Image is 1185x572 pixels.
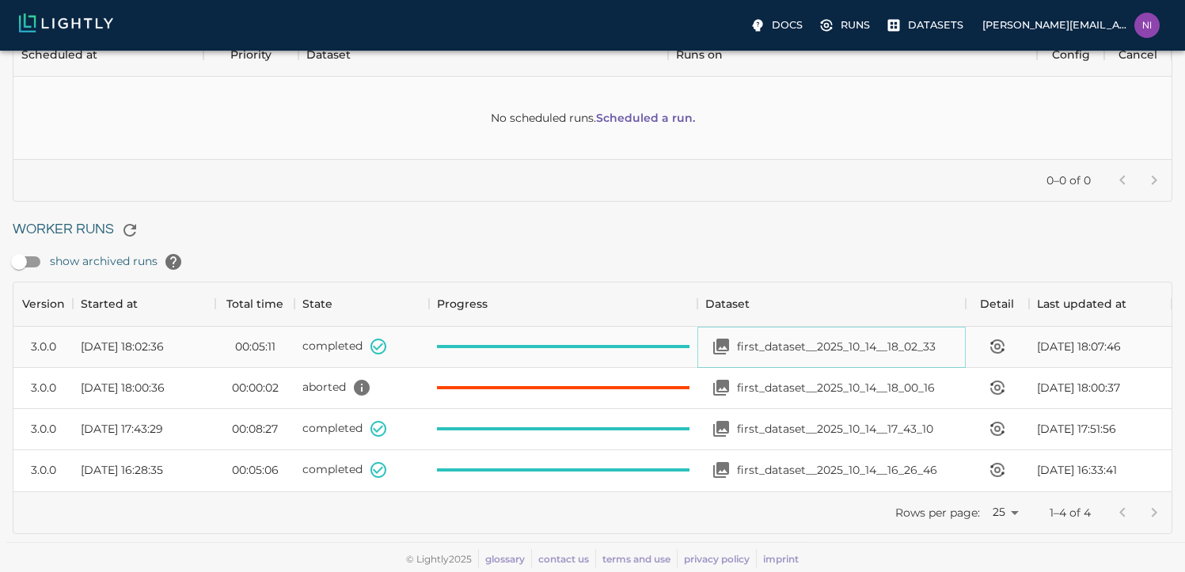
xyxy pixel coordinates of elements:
span: [DATE] 18:00:36 [81,380,165,396]
span: completed [302,462,363,476]
div: Started at [81,282,138,326]
div: Scheduled at [21,32,97,77]
div: Config [1052,32,1090,77]
p: Rows per page: [895,505,980,521]
p: first_dataset__2025_10_14__18_00_16 [737,380,935,396]
p: first_dataset__2025_10_14__17_43_10 [737,421,933,437]
span: completed [302,339,363,353]
button: State set to COMPLETED [363,413,394,445]
a: imprint [763,553,799,565]
div: Dataset [306,32,351,77]
div: Cancel [1119,32,1157,77]
button: Open your dataset first_dataset__2025_10_14__16_26_46 [705,454,737,486]
div: Started at [73,282,215,326]
button: State set to COMPLETED [363,331,394,362]
div: State [294,282,429,326]
p: first_dataset__2025_10_14__16_26_46 [737,462,937,478]
p: [PERSON_NAME][EMAIL_ADDRESS][PERSON_NAME][DOMAIN_NAME] [982,17,1128,32]
div: Detail [980,282,1014,326]
p: Datasets [908,17,963,32]
div: Scheduled at [13,32,203,77]
span: [DATE] 17:43:29 [81,421,163,437]
div: Dataset [705,282,750,326]
label: Docs [746,13,809,38]
div: Priority [203,32,298,77]
div: 3.0.0 [31,421,56,437]
span: [DATE] 18:00:37 [1037,380,1120,396]
button: Open your dataset first_dataset__2025_10_14__17_43_10 [705,413,737,445]
button: help [158,246,189,278]
button: View worker run detail [982,372,1013,403]
div: Dataset [697,282,966,326]
div: Runs on [676,32,723,77]
img: Lightly [19,13,113,32]
a: terms and use [602,553,670,565]
button: View worker run detail [982,454,1013,486]
span: © Lightly 2025 [406,553,472,565]
div: Last updated at [1029,282,1172,326]
p: Docs [772,17,803,32]
div: Total time [215,282,294,326]
span: [DATE] 16:33:41 [1037,462,1117,478]
a: Open your dataset first_dataset__2025_10_14__17_43_10first_dataset__2025_10_14__17_43_10 [705,413,933,445]
time: 00:08:27 [232,421,278,437]
a: Scheduled a run. [596,110,695,126]
div: Dataset [298,32,668,77]
span: [DATE] 18:07:46 [1037,339,1121,354]
div: Priority [230,32,272,77]
span: [DATE] 18:02:36 [81,339,164,354]
div: 3.0.0 [31,380,56,396]
div: Config [1037,32,1104,77]
p: Runs [841,17,870,32]
div: Detail [966,282,1029,326]
label: Runs [815,13,876,38]
label: Datasets [883,13,970,38]
div: 25 [986,501,1024,524]
div: Progress [437,282,488,326]
div: 3.0.0 [31,462,56,478]
div: Last updated at [1037,282,1126,326]
div: Cancel [1104,32,1172,77]
h6: Worker Runs [13,214,1172,246]
a: glossary [485,553,525,565]
time: 00:05:11 [235,339,275,354]
label: [PERSON_NAME][EMAIL_ADDRESS][PERSON_NAME][DOMAIN_NAME]nicholas.kastanos@team.bumble.com [976,8,1166,43]
time: 00:00:02 [232,380,279,396]
button: 'ladybird_sample_5k/e5bd1341-64e9-4ff4-a77a-f217daef1fa0.json' at 'ladybird_sample_5k/e5bd1341-64... [346,372,378,403]
div: State [302,282,332,326]
button: State set to COMPLETED [363,454,394,486]
div: Version [22,282,65,326]
a: Open your dataset first_dataset__2025_10_14__16_26_46first_dataset__2025_10_14__16_26_46 [705,454,937,486]
div: Total time [226,282,283,326]
button: Open your dataset first_dataset__2025_10_14__18_02_33 [705,331,737,362]
div: Progress [429,282,697,326]
img: nicholas.kastanos@team.bumble.com [1134,13,1160,38]
p: 0–0 of 0 [1046,172,1091,188]
div: Version [13,282,73,326]
a: contact us [538,553,589,565]
time: 00:05:06 [232,462,279,478]
p: 1–4 of 4 [1050,505,1091,521]
div: 3.0.0 [31,339,56,354]
button: View worker run detail [982,413,1013,445]
button: View worker run detail [982,331,1013,362]
span: [DATE] 17:51:56 [1037,421,1116,437]
div: No scheduled runs . [491,77,695,159]
button: Open your dataset first_dataset__2025_10_14__18_00_16 [705,372,737,403]
span: show archived runs [50,246,189,278]
a: Open your dataset first_dataset__2025_10_14__18_00_16first_dataset__2025_10_14__18_00_16 [705,372,935,403]
div: Runs on [668,32,1038,77]
span: aborted [302,380,346,394]
a: Open your dataset first_dataset__2025_10_14__18_02_33first_dataset__2025_10_14__18_02_33 [705,331,936,362]
span: completed [302,421,363,435]
p: first_dataset__2025_10_14__18_02_33 [737,339,936,354]
a: privacy policy [684,553,750,565]
span: [DATE] 16:28:35 [81,462,163,478]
